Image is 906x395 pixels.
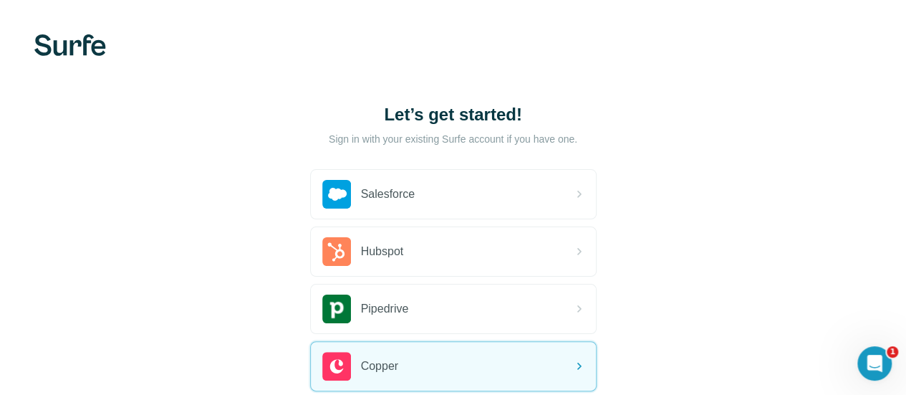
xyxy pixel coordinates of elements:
[361,300,409,318] span: Pipedrive
[322,352,351,381] img: copper's logo
[361,358,398,375] span: Copper
[329,132,577,146] p: Sign in with your existing Surfe account if you have one.
[361,243,404,260] span: Hubspot
[322,237,351,266] img: hubspot's logo
[322,180,351,209] img: salesforce's logo
[34,34,106,56] img: Surfe's logo
[887,346,898,358] span: 1
[310,103,597,126] h1: Let’s get started!
[857,346,892,381] iframe: Intercom live chat
[361,186,415,203] span: Salesforce
[322,295,351,323] img: pipedrive's logo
